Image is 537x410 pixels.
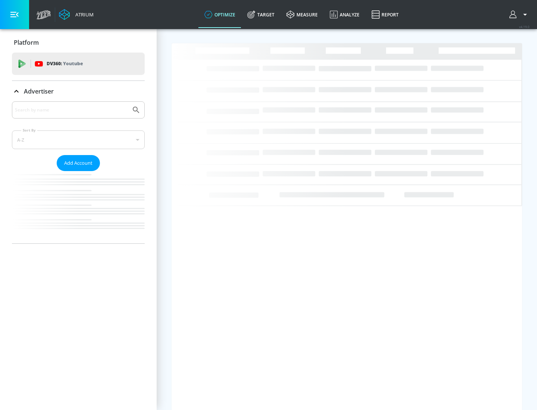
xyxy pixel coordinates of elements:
[12,81,145,102] div: Advertiser
[365,1,405,28] a: Report
[15,105,128,115] input: Search by name
[280,1,324,28] a: measure
[519,25,530,29] span: v 4.19.0
[72,11,94,18] div: Atrium
[47,60,83,68] p: DV360:
[241,1,280,28] a: Target
[12,171,145,243] nav: list of Advertiser
[12,101,145,243] div: Advertiser
[21,128,37,133] label: Sort By
[57,155,100,171] button: Add Account
[12,32,145,53] div: Platform
[12,53,145,75] div: DV360: Youtube
[324,1,365,28] a: Analyze
[198,1,241,28] a: optimize
[59,9,94,20] a: Atrium
[12,130,145,149] div: A-Z
[14,38,39,47] p: Platform
[63,60,83,67] p: Youtube
[64,159,92,167] span: Add Account
[24,87,54,95] p: Advertiser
